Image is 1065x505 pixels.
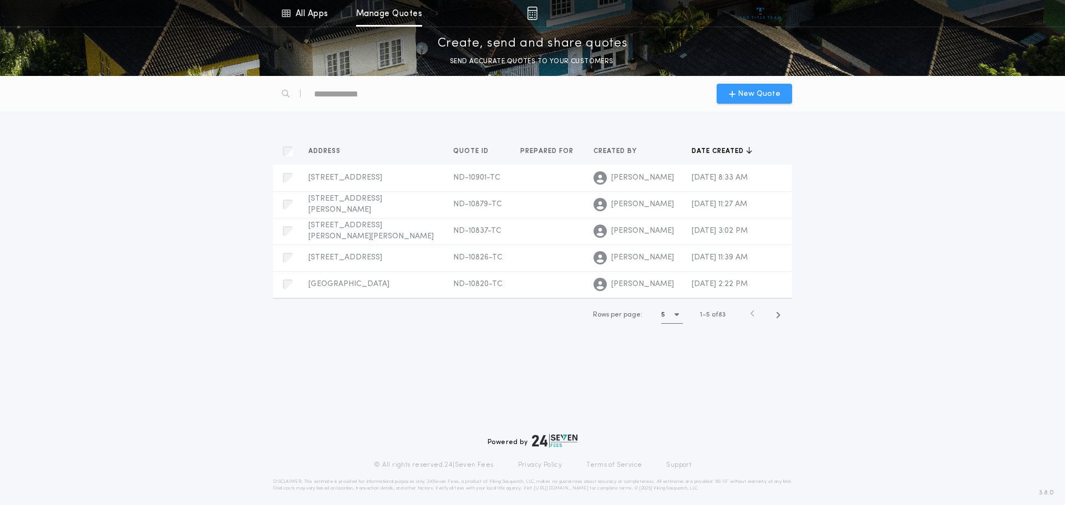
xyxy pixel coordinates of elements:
[534,486,589,491] a: [URL][DOMAIN_NAME]
[1039,488,1054,498] span: 3.8.0
[706,312,710,318] span: 5
[453,227,501,235] span: ND-10837-TC
[661,306,683,324] button: 5
[308,146,349,157] button: Address
[712,310,726,320] span: of 83
[692,253,748,262] span: [DATE] 11:39 AM
[453,146,497,157] button: Quote ID
[453,253,503,262] span: ND-10826-TC
[308,221,434,241] span: [STREET_ADDRESS][PERSON_NAME][PERSON_NAME]
[450,56,615,67] p: SEND ACCURATE QUOTES TO YOUR CUSTOMERS.
[666,461,691,470] a: Support
[453,147,491,156] span: Quote ID
[717,84,792,104] button: New Quote
[611,199,674,210] span: [PERSON_NAME]
[308,253,382,262] span: [STREET_ADDRESS]
[738,88,780,100] span: New Quote
[611,226,674,237] span: [PERSON_NAME]
[594,147,639,156] span: Created by
[453,280,503,288] span: ND-10820-TC
[692,146,752,157] button: Date created
[308,147,343,156] span: Address
[438,35,628,53] p: Create, send and share quotes
[308,174,382,182] span: [STREET_ADDRESS]
[273,478,792,492] p: DISCLAIMER: This estimate is provided for informational purposes only. 24|Seven Fees, a product o...
[740,8,782,19] img: vs-icon
[692,280,748,288] span: [DATE] 2:22 PM
[692,174,748,182] span: [DATE] 8:33 AM
[611,252,674,263] span: [PERSON_NAME]
[527,7,537,20] img: img
[692,200,747,208] span: [DATE] 11:27 AM
[532,434,577,447] img: logo
[593,312,642,318] span: Rows per page:
[692,227,748,235] span: [DATE] 3:02 PM
[518,461,562,470] a: Privacy Policy
[611,279,674,290] span: [PERSON_NAME]
[594,146,645,157] button: Created by
[692,147,746,156] span: Date created
[488,434,577,447] div: Powered by
[453,200,502,208] span: ND-10879-TC
[586,461,642,470] a: Terms of Service
[308,195,382,214] span: [STREET_ADDRESS][PERSON_NAME]
[520,147,576,156] span: Prepared for
[308,280,389,288] span: [GEOGRAPHIC_DATA]
[611,172,674,183] span: [PERSON_NAME]
[661,309,665,320] h1: 5
[453,174,500,182] span: ND-10901-TC
[374,461,494,470] p: © All rights reserved. 24|Seven Fees
[700,312,702,318] span: 1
